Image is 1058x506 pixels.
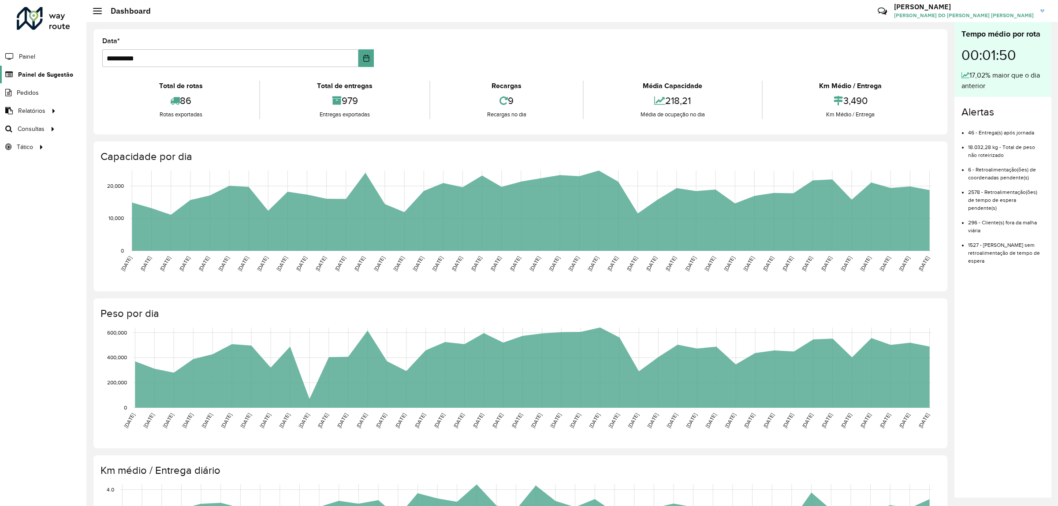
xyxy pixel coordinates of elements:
[961,106,1044,119] h4: Alertas
[873,2,892,21] a: Contato Rápido
[432,81,581,91] div: Recargas
[968,159,1044,182] li: 6 - Retroalimentação(ões) de coordenadas pendente(s)
[765,91,936,110] div: 3,490
[820,412,833,429] text: [DATE]
[606,255,619,272] text: [DATE]
[107,379,127,385] text: 200,000
[334,255,346,272] text: [DATE]
[392,255,405,272] text: [DATE]
[18,106,45,115] span: Relatórios
[470,255,483,272] text: [DATE]
[432,110,581,119] div: Recargas no dia
[314,255,327,272] text: [DATE]
[412,255,425,272] text: [DATE]
[917,255,930,272] text: [DATE]
[17,142,33,152] span: Tático
[968,212,1044,234] li: 296 - Cliente(s) fora da malha viária
[197,255,210,272] text: [DATE]
[879,255,891,272] text: [DATE]
[256,255,269,272] text: [DATE]
[765,110,936,119] div: Km Médio / Entrega
[491,412,504,429] text: [DATE]
[840,255,853,272] text: [DATE]
[317,412,329,429] text: [DATE]
[801,412,814,429] text: [DATE]
[107,330,127,335] text: 600,000
[101,464,939,477] h4: Km médio / Entrega diário
[666,412,678,429] text: [DATE]
[723,255,736,272] text: [DATE]
[19,52,35,61] span: Painel
[107,355,127,361] text: 400,000
[121,248,124,253] text: 0
[859,412,872,429] text: [DATE]
[509,255,522,272] text: [DATE]
[139,255,152,272] text: [DATE]
[217,255,230,272] text: [DATE]
[17,88,39,97] span: Pedidos
[278,412,291,429] text: [DATE]
[510,412,523,429] text: [DATE]
[840,412,853,429] text: [DATE]
[961,28,1044,40] div: Tempo médio por rota
[567,255,580,272] text: [DATE]
[627,412,640,429] text: [DATE]
[801,255,813,272] text: [DATE]
[262,81,427,91] div: Total de entregas
[586,81,759,91] div: Média Capacidade
[685,412,698,429] text: [DATE]
[548,255,561,272] text: [DATE]
[107,487,114,492] text: 4.0
[549,412,562,429] text: [DATE]
[587,255,600,272] text: [DATE]
[358,49,374,67] button: Choose Date
[107,183,124,189] text: 20,000
[201,412,213,429] text: [DATE]
[586,91,759,110] div: 218,21
[968,122,1044,137] li: 46 - Entrega(s) após jornada
[961,40,1044,70] div: 00:01:50
[781,255,794,272] text: [DATE]
[664,255,677,272] text: [DATE]
[452,412,465,429] text: [DATE]
[704,412,717,429] text: [DATE]
[432,91,581,110] div: 9
[894,11,1034,19] span: [PERSON_NAME] DO [PERSON_NAME] [PERSON_NAME]
[295,255,308,272] text: [DATE]
[431,255,444,272] text: [DATE]
[898,255,911,272] text: [DATE]
[297,412,310,429] text: [DATE]
[355,412,368,429] text: [DATE]
[101,307,939,320] h4: Peso por dia
[588,412,601,429] text: [DATE]
[586,110,759,119] div: Média de ocupação no dia
[336,412,349,429] text: [DATE]
[879,412,891,429] text: [DATE]
[102,6,151,16] h2: Dashboard
[239,412,252,429] text: [DATE]
[262,91,427,110] div: 979
[181,412,194,429] text: [DATE]
[104,91,257,110] div: 86
[104,81,257,91] div: Total de rotas
[530,412,543,429] text: [DATE]
[237,255,250,272] text: [DATE]
[123,412,136,429] text: [DATE]
[704,255,716,272] text: [DATE]
[607,412,620,429] text: [DATE]
[18,124,45,134] span: Consultas
[859,255,872,272] text: [DATE]
[684,255,697,272] text: [DATE]
[276,255,288,272] text: [DATE]
[375,412,387,429] text: [DATE]
[917,412,930,429] text: [DATE]
[18,70,73,79] span: Painel de Sugestão
[159,255,171,272] text: [DATE]
[102,36,120,46] label: Data
[569,412,581,429] text: [DATE]
[489,255,502,272] text: [DATE]
[120,255,133,272] text: [DATE]
[394,412,407,429] text: [DATE]
[762,255,775,272] text: [DATE]
[894,3,1034,11] h3: [PERSON_NAME]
